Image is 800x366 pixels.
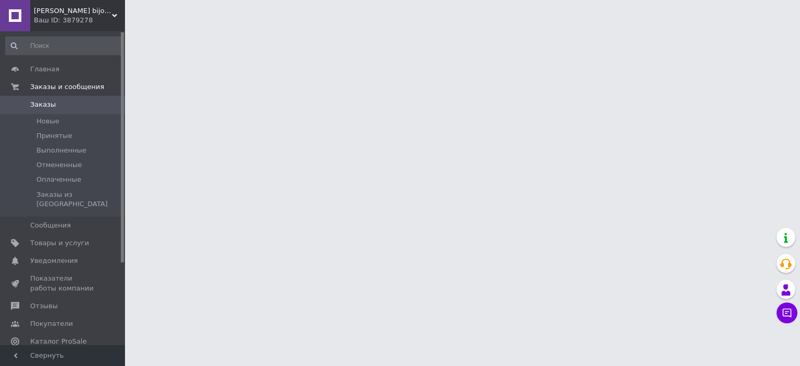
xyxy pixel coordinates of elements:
[777,302,797,323] button: Чат с покупателем
[34,16,125,25] div: Ваш ID: 3879278
[36,160,82,170] span: Отмененные
[30,301,58,311] span: Отзывы
[30,65,59,74] span: Главная
[36,175,81,184] span: Оплаченные
[36,117,59,126] span: Новые
[5,36,123,55] input: Поиск
[36,146,86,155] span: Выполненные
[30,319,73,329] span: Покупатели
[30,221,71,230] span: Сообщения
[30,82,104,92] span: Заказы и сообщения
[30,337,86,346] span: Каталог ProSale
[30,256,78,266] span: Уведомления
[34,6,112,16] span: Miriam bijouteria
[30,274,96,293] span: Показатели работы компании
[30,100,56,109] span: Заказы
[36,131,72,141] span: Принятые
[30,238,89,248] span: Товары и услуги
[36,190,122,209] span: Заказы из [GEOGRAPHIC_DATA]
